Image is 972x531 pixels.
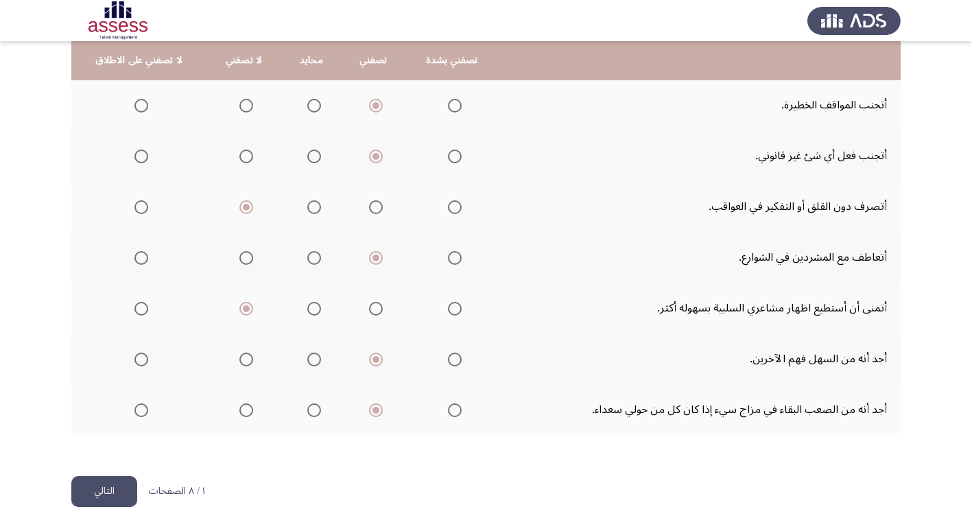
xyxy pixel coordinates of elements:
mat-radio-group: Select an option [442,347,462,370]
mat-radio-group: Select an option [302,347,321,370]
button: load next page [71,476,137,507]
mat-radio-group: Select an option [442,398,462,421]
mat-radio-group: Select an option [302,144,321,167]
mat-radio-group: Select an option [234,296,253,320]
td: أتجنب المواقف الخطيرة. [499,80,901,130]
img: Assess Talent Management logo [807,1,901,40]
mat-radio-group: Select an option [442,144,462,167]
td: أتجنب فعل أي شىْ غير قانوني. [499,130,901,181]
td: أتصرف دون القلق أو التفكير في العواقب. [499,181,901,232]
mat-radio-group: Select an option [302,195,321,218]
mat-radio-group: Select an option [234,93,253,117]
mat-radio-group: Select an option [129,246,148,269]
mat-radio-group: Select an option [364,144,383,167]
mat-radio-group: Select an option [442,296,462,320]
td: أجد أنه من السهل فهم الآخرين. [499,333,901,384]
mat-radio-group: Select an option [442,246,462,269]
mat-radio-group: Select an option [364,195,383,218]
mat-radio-group: Select an option [234,347,253,370]
th: تصفني بشدة [405,41,498,80]
mat-radio-group: Select an option [364,398,383,421]
mat-radio-group: Select an option [129,195,148,218]
mat-radio-group: Select an option [129,398,148,421]
mat-radio-group: Select an option [364,246,383,269]
td: أجد أنه من الصعب البقاء في مزاج سيء إذا كان كل من حولي سعداء. [499,384,901,435]
th: محايد [281,41,341,80]
mat-radio-group: Select an option [364,93,383,117]
mat-radio-group: Select an option [302,93,321,117]
th: لا تصفني [206,41,282,80]
mat-radio-group: Select an option [442,93,462,117]
mat-radio-group: Select an option [129,93,148,117]
td: أتمنى أن أستطيع اظهار مشاعري السلبية بسهوله أكثر. [499,283,901,333]
img: Assessment logo of Emotional Intelligence Assessment - THL [71,1,165,40]
mat-radio-group: Select an option [129,296,148,320]
th: تصفني [341,41,405,80]
mat-radio-group: Select an option [364,296,383,320]
mat-radio-group: Select an option [234,246,253,269]
mat-radio-group: Select an option [364,347,383,370]
mat-radio-group: Select an option [129,144,148,167]
mat-radio-group: Select an option [234,398,253,421]
mat-radio-group: Select an option [302,246,321,269]
mat-radio-group: Select an option [234,195,253,218]
mat-radio-group: Select an option [302,398,321,421]
mat-radio-group: Select an option [442,195,462,218]
th: لا تصفني على الاطلاق [71,41,206,80]
mat-radio-group: Select an option [129,347,148,370]
p: ١ / ٨ الصفحات [148,486,205,497]
td: أتعاطف مع المشردين في الشوارع. [499,232,901,283]
mat-radio-group: Select an option [302,296,321,320]
mat-radio-group: Select an option [234,144,253,167]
